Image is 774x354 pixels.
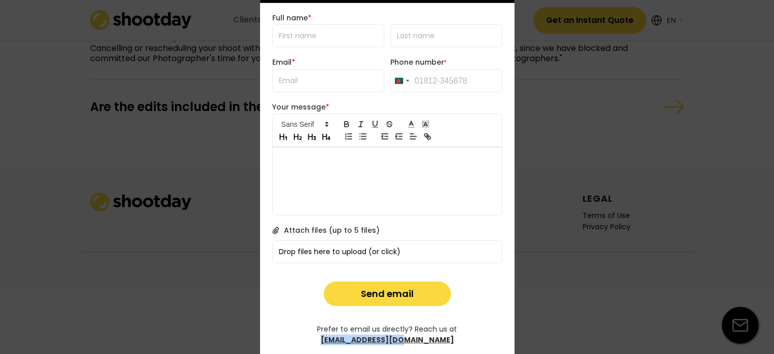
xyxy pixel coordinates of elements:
[317,324,457,335] div: Prefer to email us directly? Reach us at
[272,69,384,92] input: Email
[390,24,502,47] input: Last name
[404,118,418,130] span: Font color
[272,13,502,22] div: Full name
[272,227,279,234] img: Icon%20metro-attachment.svg
[272,102,502,112] div: Your message
[324,282,451,306] button: Send email
[321,335,454,345] div: [EMAIL_ADDRESS][DOMAIN_NAME]
[391,70,412,92] button: Selected country
[277,118,332,130] span: Font
[273,241,503,263] div: Drop files here to upload (or click)
[390,58,502,67] div: Phone number
[272,58,379,67] div: Email
[272,24,384,47] input: First name
[406,130,420,143] span: Text alignment
[390,69,502,92] input: 01812-345678
[284,226,380,235] div: Attach files (up to 5 files)
[418,118,433,130] span: Highlight color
